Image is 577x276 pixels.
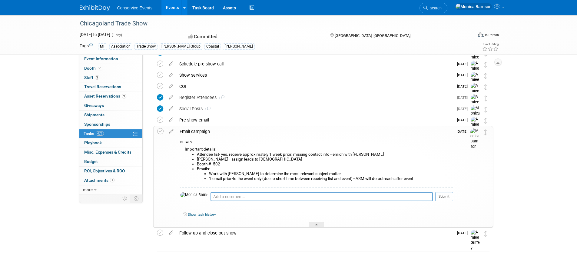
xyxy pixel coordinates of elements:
[79,138,142,148] a: Playbook
[122,94,126,98] span: 9
[98,43,107,50] div: MF
[484,231,487,237] i: Move task
[84,75,99,80] span: Staff
[84,66,103,71] span: Booth
[457,129,470,134] span: [DATE]
[484,62,487,68] i: Move task
[117,5,153,10] span: Conservice Events
[197,152,453,157] li: Attendee list- yes, receive approximately 1 week prior, missing contact info - enrich with [PERSO...
[95,75,99,80] span: 3
[79,129,142,138] a: Tasks40%
[197,157,453,162] li: [PERSON_NAME] - assign leads to [DEMOGRAPHIC_DATA]
[197,162,453,167] li: Booth #- 502
[84,168,125,173] span: ROI, Objectives & ROO
[79,101,142,110] a: Giveaways
[79,64,142,73] a: Booth
[109,43,132,50] div: Association
[484,118,487,124] i: Move task
[176,104,453,114] div: Social Posts
[457,107,471,111] span: [DATE]
[84,122,110,127] span: Sponsorships
[471,72,480,93] img: Amiee Griffey
[84,150,131,155] span: Misc. Expenses & Credits
[96,131,104,136] span: 40%
[435,192,453,201] button: Submit
[160,43,202,50] div: [PERSON_NAME] Group
[79,55,142,64] a: Event Information
[79,167,142,176] a: ROI, Objectives & ROO
[223,43,255,50] div: [PERSON_NAME]
[84,112,104,117] span: Shipments
[484,95,487,101] i: Move task
[79,92,142,101] a: Asset Reservations9
[484,107,487,112] i: Move task
[80,5,110,11] img: ExhibitDay
[335,33,410,38] span: [GEOGRAPHIC_DATA], [GEOGRAPHIC_DATA]
[80,43,93,50] td: Tags
[471,105,480,127] img: Monica Barnson
[471,94,480,116] img: Amiee Griffey
[84,103,104,108] span: Giveaways
[180,192,207,198] img: Monica Barnson
[204,43,221,50] div: Coastal
[457,118,471,122] span: [DATE]
[84,131,104,136] span: Tasks
[98,66,101,70] i: Booth reservation complete
[217,96,224,100] span: 1
[84,84,121,89] span: Travel Reservations
[176,70,453,80] div: Show services
[471,230,480,251] img: Amiee Griffey
[457,73,471,77] span: [DATE]
[457,84,471,88] span: [DATE]
[471,83,480,105] img: Amiee Griffey
[176,92,453,103] div: Register Attendees
[79,185,142,195] a: more
[176,59,453,69] div: Schedule pre-show call
[84,94,126,98] span: Asset Reservations
[79,148,142,157] a: Misc. Expenses & Credits
[120,195,130,202] td: Personalize Event Tab Strip
[177,126,453,137] div: Email campaign
[209,171,453,176] li: Work with [PERSON_NAME] to determine the most relevant subject matter
[188,212,216,217] a: Show task history
[180,145,453,187] div: Important details:
[428,6,442,10] span: Search
[79,73,142,82] a: Staff3
[471,117,480,138] img: Amiee Griffey
[485,33,499,37] div: In-Person
[166,61,176,67] a: edit
[79,157,142,166] a: Budget
[484,84,487,90] i: Move task
[166,117,176,123] a: edit
[478,32,484,37] img: Format-Inperson.png
[176,81,453,91] div: COI
[79,176,142,185] a: Attachments1
[166,106,176,111] a: edit
[419,3,447,13] a: Search
[130,195,142,202] td: Toggle Event Tabs
[79,111,142,120] a: Shipments
[166,230,176,236] a: edit
[83,187,93,192] span: more
[110,178,114,182] span: 1
[187,32,320,42] div: Committed
[209,176,453,181] li: 1 email prior-to the event only (due to short time between receiving list and event) - ASM will d...
[166,72,176,78] a: edit
[78,18,463,29] div: Chicagoland Trade Show
[176,228,453,238] div: Follow-up and close out show
[84,159,98,164] span: Budget
[197,167,453,181] li: Emails:
[470,128,479,150] img: Monica Barnson
[80,32,110,37] span: [DATE] [DATE]
[92,32,98,37] span: to
[482,43,499,46] div: Event Rating
[455,3,492,10] img: Monica Barnson
[437,32,499,41] div: Event Format
[180,140,453,145] div: DETAILS
[134,43,158,50] div: Trade Show
[176,115,453,125] div: Pre-show email
[166,84,176,89] a: edit
[457,62,471,66] span: [DATE]
[484,73,487,79] i: Move task
[457,231,471,235] span: [DATE]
